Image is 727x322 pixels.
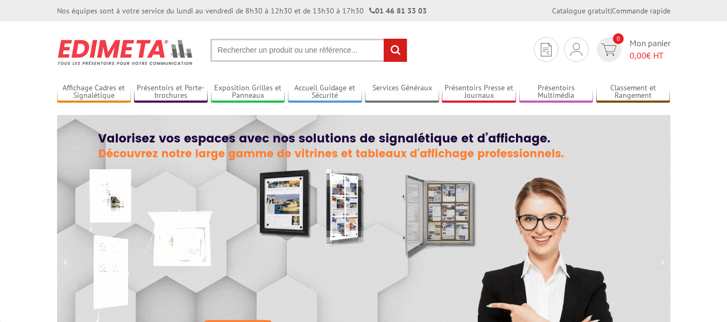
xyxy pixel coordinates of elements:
[630,37,670,62] span: Mon panier
[630,50,646,61] span: 0,00
[384,39,407,62] input: rechercher
[596,83,670,101] a: Classement et Rangement
[630,49,670,62] span: € HT
[57,5,427,16] div: Nos équipes sont à votre service du lundi au vendredi de 8h30 à 12h30 et de 13h30 à 17h30
[365,83,439,101] a: Services Généraux
[134,83,208,101] a: Présentoirs et Porte-brochures
[57,32,194,72] img: Présentoir, panneau, stand - Edimeta - PLV, affichage, mobilier bureau, entreprise
[442,83,516,101] a: Présentoirs Presse et Journaux
[612,6,670,16] a: Commande rapide
[541,43,552,56] img: devis rapide
[369,6,427,16] strong: 01 46 81 33 03
[552,6,610,16] a: Catalogue gratuit
[601,44,617,56] img: devis rapide
[519,83,594,101] a: Présentoirs Multimédia
[613,33,624,44] span: 0
[570,43,582,56] img: devis rapide
[288,83,362,101] a: Accueil Guidage et Sécurité
[210,39,407,62] input: Rechercher un produit ou une référence...
[552,5,670,16] div: |
[57,83,131,101] a: Affichage Cadres et Signalétique
[211,83,285,101] a: Exposition Grilles et Panneaux
[594,37,670,62] a: devis rapide 0 Mon panier 0,00€ HT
